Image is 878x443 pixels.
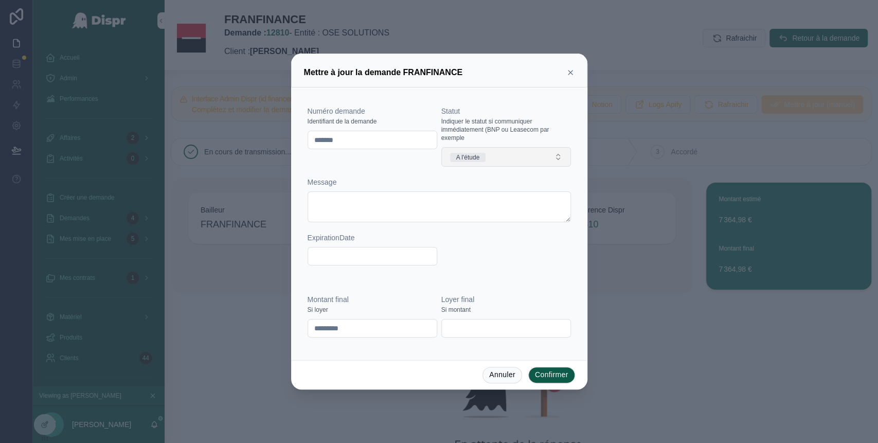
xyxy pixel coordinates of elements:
span: Si montant [441,306,471,314]
div: A l'étude [456,153,480,162]
h3: Mettre à jour la demande FRANFINANCE [304,66,462,79]
span: Loyer final [441,295,475,304]
span: Message [308,178,337,186]
iframe: Intercom live chat [843,408,868,433]
span: Indiquer le statut si communiquer immédiatement (BNP ou Leasecom par exemple [441,117,571,142]
button: Select Button [441,147,571,167]
span: Numéro demande [308,107,365,115]
span: Statut [441,107,460,115]
button: Annuler [482,367,522,383]
span: Identifiant de la demande [308,117,377,126]
span: Si loyer [308,306,328,314]
span: ExpirationDate [308,234,355,242]
span: Montant final [308,295,349,304]
button: Confirmer [528,367,575,383]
